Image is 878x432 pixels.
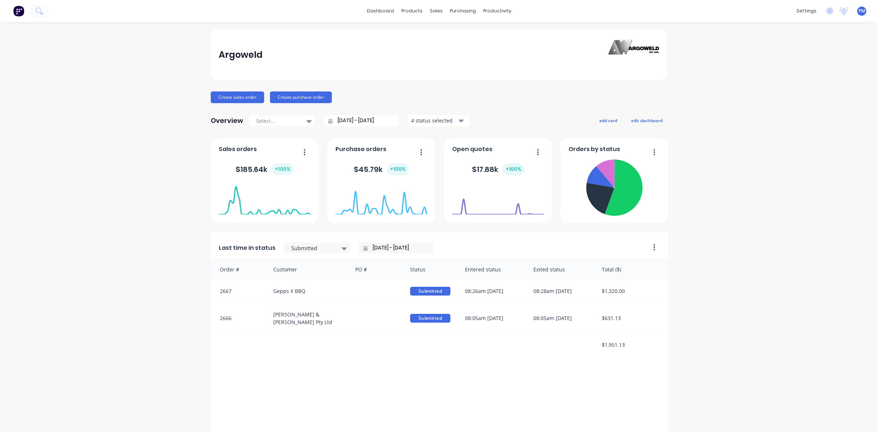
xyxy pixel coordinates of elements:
div: 08:26am [DATE] [458,279,526,303]
div: Gepps X BBQ [266,279,348,303]
span: PM [859,8,865,14]
div: $ 45.79k [354,163,409,175]
div: [PERSON_NAME] & [PERSON_NAME] Pty Ltd [266,303,348,333]
div: 2666 [211,303,266,333]
div: 4 status selected [411,117,457,124]
span: Last time in status [219,244,275,252]
div: 2667 [211,279,266,303]
div: 08:05am [DATE] [526,303,594,333]
div: PO # [348,260,403,279]
div: 08:05am [DATE] [458,303,526,333]
img: Factory [13,5,24,16]
span: Sales orders [219,145,257,154]
div: 08:28am [DATE] [526,279,594,303]
span: Orders by status [569,145,620,154]
div: Total ($) [594,260,668,279]
span: Submitted [410,314,450,323]
span: Submitted [410,287,450,296]
div: + 100 % [503,163,524,175]
div: Order # [211,260,266,279]
button: edit dashboard [626,116,667,125]
button: Create purchase order [270,91,332,103]
div: products [398,5,426,16]
div: Status [403,260,458,279]
button: Create sales order [211,91,264,103]
div: Exited status [526,260,594,279]
div: $1,320.00 [594,279,668,303]
div: $1,951.13 [594,334,668,356]
div: Entered status [458,260,526,279]
div: Overview [211,113,243,128]
div: sales [426,5,446,16]
div: + 100 % [387,163,409,175]
div: productivity [480,5,515,16]
div: + 100 % [272,163,293,175]
div: settings [793,5,820,16]
div: Customer [266,260,348,279]
div: $ 185.64k [236,163,293,175]
span: Open quotes [452,145,492,154]
div: $ 17.88k [472,163,524,175]
div: Argoweld [219,48,263,62]
div: purchasing [446,5,480,16]
a: dashboard [363,5,398,16]
span: Purchase orders [335,145,386,154]
img: Argoweld [608,40,659,70]
div: $631.13 [594,303,668,333]
button: add card [594,116,622,125]
button: 4 status selected [407,115,469,126]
